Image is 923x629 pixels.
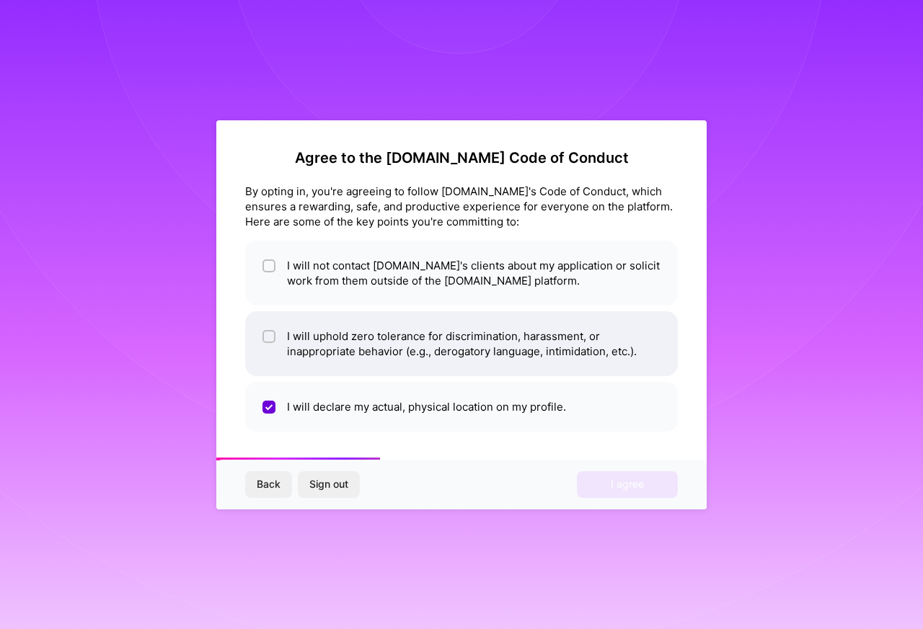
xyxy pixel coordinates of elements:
[245,311,678,376] li: I will uphold zero tolerance for discrimination, harassment, or inappropriate behavior (e.g., der...
[245,241,678,305] li: I will not contact [DOMAIN_NAME]'s clients about my application or solicit work from them outside...
[245,149,678,166] h2: Agree to the [DOMAIN_NAME] Code of Conduct
[245,471,292,497] button: Back
[257,477,281,491] span: Back
[309,477,348,491] span: Sign out
[245,382,678,432] li: I will declare my actual, physical location on my profile.
[298,471,360,497] button: Sign out
[245,184,678,229] div: By opting in, you're agreeing to follow [DOMAIN_NAME]'s Code of Conduct, which ensures a rewardin...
